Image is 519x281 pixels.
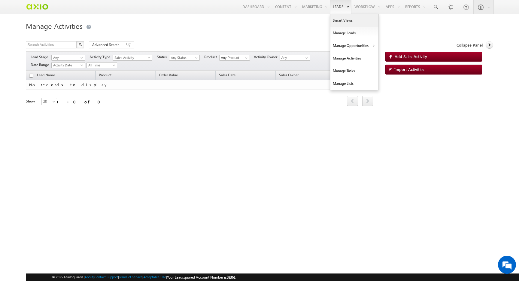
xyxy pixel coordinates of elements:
a: Manage Tasks [330,65,378,77]
a: Activity Date [51,62,85,68]
img: Custom Logo [26,2,48,12]
span: Collapse Panel [457,42,483,48]
span: Lead Stage [31,54,50,60]
span: Your Leadsquared Account Number is [167,275,235,279]
span: Activity Owner [254,54,280,60]
a: Manage Activities [330,52,378,65]
a: Show All Items [302,55,310,61]
a: Show All Items [242,55,249,61]
a: About [85,275,93,279]
span: Activity Type [90,54,113,60]
span: Advanced Search [92,42,121,47]
a: Manage Opportunities [330,39,378,52]
span: © 2025 LeadSquared | | | | | [52,274,235,280]
a: Smart Views [330,14,378,27]
a: Terms of Service [119,275,142,279]
span: Date Range [31,62,51,68]
a: 25 [41,98,57,105]
span: Sales Owner [276,72,302,80]
img: Search [79,43,82,46]
span: Order Value [159,73,178,77]
span: Product [96,72,114,80]
a: next [362,96,373,106]
span: Activity Date [52,63,83,68]
input: Type to Search [280,55,310,61]
a: Any [51,55,85,61]
a: Order Value [156,72,181,80]
span: Add Sales Activity [395,54,427,59]
span: Any Status [169,55,198,60]
a: Contact Support [94,275,118,279]
span: 25 [42,99,58,104]
a: Manage Lists [330,77,378,90]
span: Sales Activity [113,55,149,60]
div: Show [26,99,37,104]
span: Sales Date [219,73,235,77]
a: Acceptable Use [143,275,166,279]
a: Any Status [169,55,200,61]
span: Product [204,54,219,60]
a: Sales Date [216,72,238,80]
a: prev [347,96,358,106]
span: Status [157,54,169,60]
td: No records to display. [26,80,373,90]
input: Type to Search [219,55,250,61]
span: Manage Activities [26,21,83,31]
span: Import Activities [394,67,424,72]
a: Sales Activity [113,55,152,61]
span: All Time [87,63,115,68]
span: Lead Name [34,72,58,80]
a: All Time [86,62,117,68]
a: Manage Leads [330,27,378,39]
input: Check all records [29,74,33,78]
span: Any [52,55,83,60]
span: 58361 [226,275,235,279]
div: 0 - 0 of 0 [56,98,104,105]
